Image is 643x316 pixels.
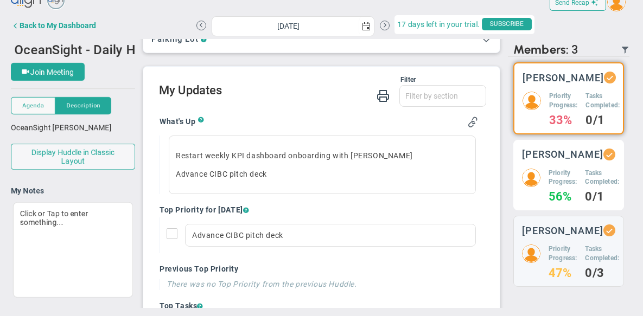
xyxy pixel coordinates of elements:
[66,101,100,110] span: Description
[522,149,603,159] h3: [PERSON_NAME]
[151,34,198,44] h3: Parking Lot
[606,227,613,234] div: Updated Status
[397,18,480,31] span: 17 days left in your trial.
[549,92,577,110] h5: Priority Progress:
[11,97,55,114] button: Agenda
[159,85,486,98] h2: My Updates
[176,169,469,179] p: Advance CIBC pitch deck
[585,115,620,125] h4: 0/1
[585,192,619,202] h4: 0/1
[523,73,604,83] h3: [PERSON_NAME]
[585,169,619,187] h5: Tasks Completed:
[14,41,168,57] span: OceanSight - Daily Huddle
[513,44,569,55] span: Members:
[522,169,540,187] img: 204746.Person.photo
[549,169,577,187] h5: Priority Progress:
[585,244,619,263] h5: Tasks Completed:
[11,123,112,132] span: OceanSight [PERSON_NAME]
[30,68,74,76] span: Join Meeting
[522,244,540,263] img: 206891.Person.photo
[585,92,620,110] h5: Tasks Completed:
[11,15,96,36] button: Back to My Dashboard
[585,268,619,278] h4: 0/3
[176,150,469,161] p: Restart weekly KPI dashboard onboarding with [PERSON_NAME]
[22,101,44,110] span: Agenda
[621,46,629,54] span: Filter Updated Members
[482,18,532,30] span: SUBSCRIBE
[160,264,478,274] h4: Previous Top Priority
[522,225,603,236] h3: [PERSON_NAME]
[400,86,486,106] input: Filter by section
[167,279,478,289] h4: There was no Top Priority from the previous Huddle.
[55,97,111,114] button: Description
[185,224,476,247] div: Advance CIBC pitch deck
[523,92,541,110] img: 204747.Person.photo
[571,44,578,55] span: 3
[549,192,577,202] h4: 56%
[160,117,198,126] h4: What's Up
[549,244,577,263] h5: Priority Progress:
[11,186,135,196] h4: My Notes
[13,202,133,298] div: Click or Tap to enter something...
[359,17,374,36] span: select
[160,301,478,312] h4: Top Tasks
[606,151,613,158] div: Updated Status
[20,21,96,30] div: Back to My Dashboard
[159,75,416,85] div: Filter
[606,74,614,81] div: Updated Status
[549,115,577,125] h4: 33%
[549,268,577,278] h4: 47%
[160,205,478,215] h4: Top Priority for [DATE]
[11,144,135,170] button: Display Huddle in Classic Layout
[11,63,85,81] button: Join Meeting
[377,88,390,102] span: Print My Huddle Updates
